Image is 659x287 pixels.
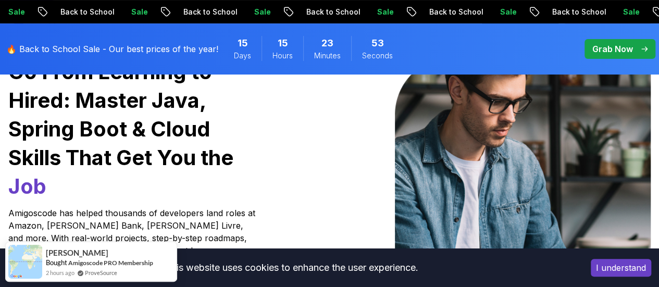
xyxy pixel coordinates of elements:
[46,248,108,257] span: [PERSON_NAME]
[8,57,266,201] h1: Go From Learning to Hired: Master Java, Spring Boot & Cloud Skills That Get You the
[68,259,153,267] a: Amigoscode PRO Membership
[8,256,575,279] div: This website uses cookies to enhance the user experience.
[371,36,384,51] span: 53 Seconds
[46,268,74,277] span: 2 hours ago
[8,245,42,279] img: provesource social proof notification image
[421,7,492,17] p: Back to School
[175,7,246,17] p: Back to School
[591,259,651,277] button: Accept cookies
[272,51,293,61] span: Hours
[544,7,615,17] p: Back to School
[123,7,156,17] p: Sale
[46,258,67,267] span: Bought
[246,7,279,17] p: Sale
[278,36,288,51] span: 15 Hours
[615,7,648,17] p: Sale
[492,7,525,17] p: Sale
[8,173,46,199] span: Job
[314,51,341,61] span: Minutes
[238,36,248,51] span: 15 Days
[85,268,117,277] a: ProveSource
[369,7,402,17] p: Sale
[321,36,333,51] span: 23 Minutes
[8,207,258,269] p: Amigoscode has helped thousands of developers land roles at Amazon, [PERSON_NAME] Bank, [PERSON_N...
[298,7,369,17] p: Back to School
[362,51,393,61] span: Seconds
[234,51,251,61] span: Days
[52,7,123,17] p: Back to School
[592,43,633,55] p: Grab Now
[6,43,218,55] p: 🔥 Back to School Sale - Our best prices of the year!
